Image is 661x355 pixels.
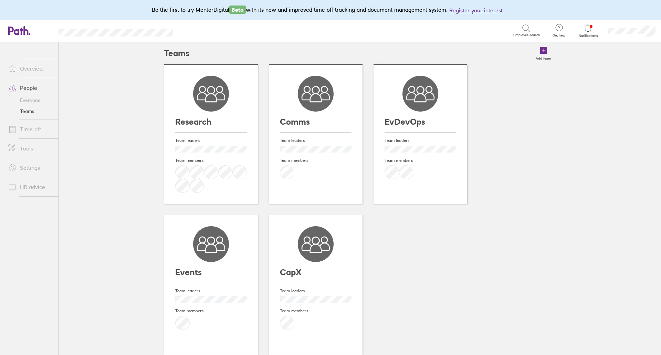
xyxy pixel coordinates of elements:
h3: Comms [280,117,352,127]
h3: CapX [280,268,352,277]
h4: Team leaders [280,289,352,293]
h3: Research [175,117,247,127]
div: Search [191,27,209,33]
span: Notifications [577,34,599,38]
button: Register your interest [449,6,503,14]
h4: Team members [280,158,352,163]
span: Get help [548,33,570,38]
a: Add team [532,42,555,64]
label: Add team [532,54,555,61]
span: Beta [229,6,246,14]
h4: Team leaders [385,138,456,143]
a: Settings [3,161,58,175]
a: Notifications [577,23,599,38]
a: Time off [3,122,58,136]
h2: Teams [164,42,189,64]
a: Everyone [3,95,58,106]
div: Be the first to try MentorDigital with its new and improved time off tracking and document manage... [152,6,510,14]
h4: Team members [280,309,352,313]
h3: Events [175,268,247,277]
h4: Team leaders [280,138,352,143]
a: Tools [3,142,58,155]
a: HR advice [3,180,58,194]
a: People [3,81,58,95]
h4: Team leaders [175,289,247,293]
span: Employee search [513,33,540,37]
h4: Team members [175,158,247,163]
h4: Team members [175,309,247,313]
h4: Team leaders [175,138,247,143]
a: Teams [3,106,58,117]
a: Overview [3,62,58,75]
h4: Team members [385,158,456,163]
h3: EvDevOps [385,117,456,127]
